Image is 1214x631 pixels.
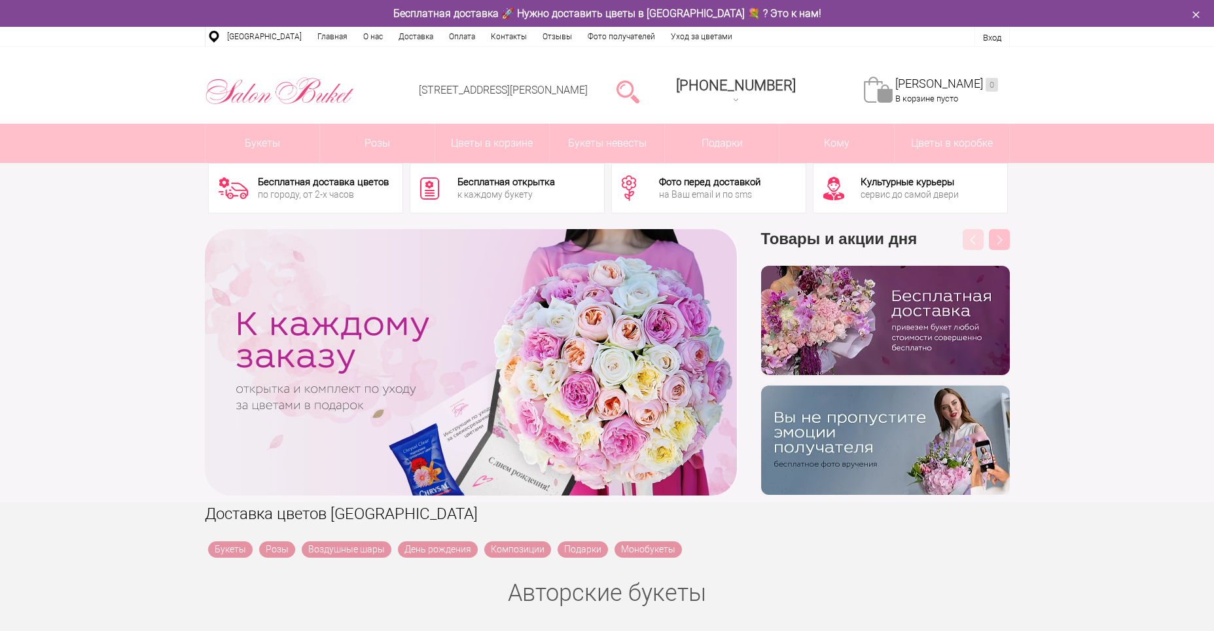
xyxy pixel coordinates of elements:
[676,77,796,94] span: [PHONE_NUMBER]
[895,94,958,103] span: В корзине пусто
[205,502,1010,526] h1: Доставка цветов [GEOGRAPHIC_DATA]
[419,84,588,96] a: [STREET_ADDRESS][PERSON_NAME]
[986,78,998,92] ins: 0
[989,229,1010,250] button: Next
[558,541,608,558] a: Подарки
[861,190,959,199] div: сервис до самой двери
[535,27,580,46] a: Отзывы
[668,73,804,110] a: [PHONE_NUMBER]
[195,7,1020,20] div: Бесплатная доставка 🚀 Нужно доставить цветы в [GEOGRAPHIC_DATA] 💐 ? Это к нам!
[550,124,664,163] a: Букеты невесты
[761,229,1010,266] h3: Товары и акции дня
[310,27,355,46] a: Главная
[861,177,959,187] div: Культурные курьеры
[208,541,253,558] a: Букеты
[580,27,663,46] a: Фото получателей
[457,190,555,199] div: к каждому букету
[391,27,441,46] a: Доставка
[219,27,310,46] a: [GEOGRAPHIC_DATA]
[983,33,1001,43] a: Вход
[659,190,760,199] div: на Ваш email и по sms
[457,177,555,187] div: Бесплатная открытка
[259,541,295,558] a: Розы
[205,124,320,163] a: Букеты
[441,27,483,46] a: Оплата
[895,77,998,92] a: [PERSON_NAME]
[355,27,391,46] a: О нас
[779,124,894,163] span: Кому
[761,386,1010,495] img: v9wy31nijnvkfycrkduev4dhgt9psb7e.png.webp
[665,124,779,163] a: Подарки
[398,541,478,558] a: День рождения
[320,124,435,163] a: Розы
[302,541,391,558] a: Воздушные шары
[615,541,682,558] a: Монобукеты
[761,266,1010,375] img: hpaj04joss48rwypv6hbykmvk1dj7zyr.png.webp
[205,74,355,108] img: Цветы Нижний Новгород
[663,27,740,46] a: Уход за цветами
[484,541,551,558] a: Композиции
[435,124,550,163] a: Цветы в корзине
[258,190,389,199] div: по городу, от 2-х часов
[258,177,389,187] div: Бесплатная доставка цветов
[659,177,760,187] div: Фото перед доставкой
[508,579,706,607] a: Авторские букеты
[483,27,535,46] a: Контакты
[895,124,1009,163] a: Цветы в коробке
